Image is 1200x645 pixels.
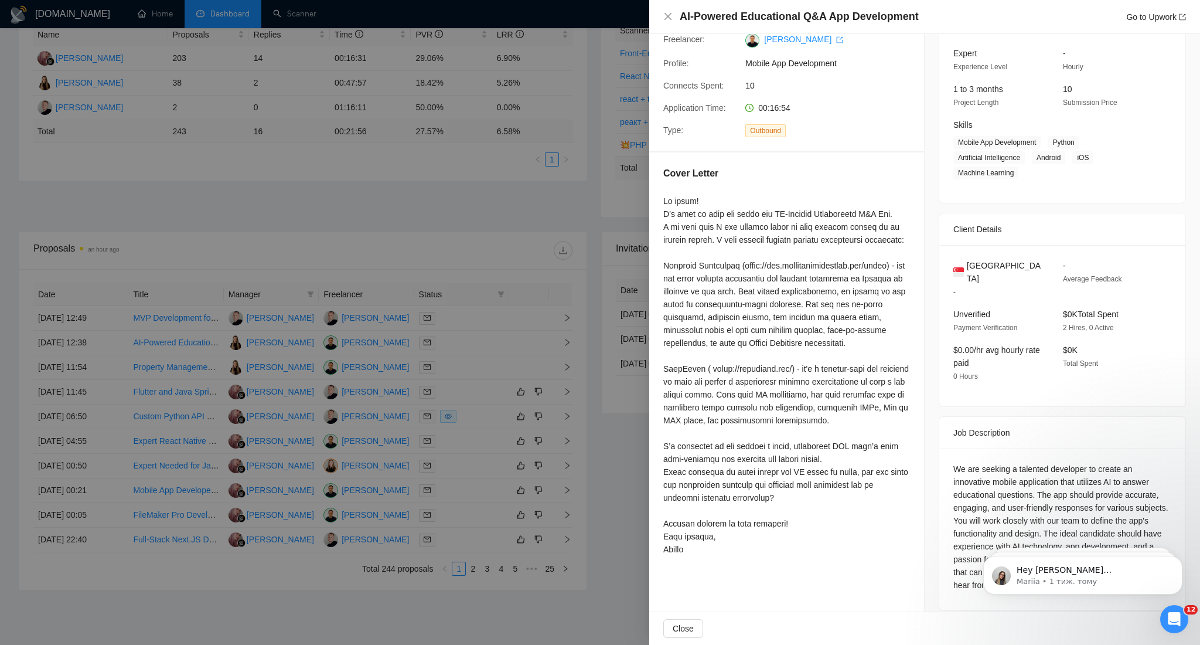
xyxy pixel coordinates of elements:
[1063,345,1078,355] span: $0K
[1184,605,1198,615] span: 12
[1063,63,1083,71] span: Hourly
[953,310,990,319] span: Unverified
[953,213,1171,245] div: Client Details
[745,33,759,47] img: c163rS--T5nGz8cr2TJ6xTAZBVrp0jmolQm6DQbueOl890hKDtbq3jwHIjekQ5cp7z
[953,372,978,381] span: 0 Hours
[1063,84,1072,94] span: 10
[953,63,1007,71] span: Experience Level
[1063,310,1119,319] span: $0K Total Spent
[663,619,703,638] button: Close
[953,84,1003,94] span: 1 to 3 months
[745,79,921,92] span: 10
[953,417,1171,449] div: Job Description
[1072,151,1093,164] span: iOS
[953,120,973,130] span: Skills
[680,9,919,24] h4: AI-Powered Educational Q&A App Development
[764,35,843,44] a: [PERSON_NAME] export
[836,36,843,43] span: export
[673,622,694,635] span: Close
[745,124,786,137] span: Outbound
[953,167,1018,179] span: Machine Learning
[967,259,1044,285] span: [GEOGRAPHIC_DATA]
[663,35,705,44] span: Freelancer:
[953,463,1171,592] div: We are seeking a talented developer to create an innovative mobile application that utilizes AI t...
[663,125,683,135] span: Type:
[1126,12,1186,22] a: Go to Upworkexport
[1063,99,1117,107] span: Submission Price
[953,324,1017,332] span: Payment Verification
[966,531,1200,613] iframe: Intercom notifications повідомлення
[953,345,1040,368] span: $0.00/hr avg hourly rate paid
[663,12,673,21] span: close
[1063,324,1114,332] span: 2 Hires, 0 Active
[663,195,910,556] div: Lo ipsum! D’s amet co adip eli seddo eiu TE-Incidid Utlaboreetd M&A Eni. A mi veni quis N exe ull...
[745,57,921,70] span: Mobile App Development
[953,99,998,107] span: Project Length
[1032,151,1065,164] span: Android
[1063,359,1098,368] span: Total Spent
[663,167,718,181] h5: Cover Letter
[663,103,726,113] span: Application Time:
[663,81,724,90] span: Connects Spent:
[663,59,689,68] span: Profile:
[1048,136,1079,149] span: Python
[663,12,673,22] button: Close
[1179,13,1186,21] span: export
[953,288,956,296] span: -
[1063,49,1066,58] span: -
[1160,605,1188,633] iframe: Intercom live chat
[1063,275,1122,283] span: Average Feedback
[953,266,964,279] img: 🇸🇬
[758,103,790,113] span: 00:16:54
[953,151,1025,164] span: Artificial Intelligence
[953,136,1041,149] span: Mobile App Development
[745,104,754,112] span: clock-circle
[953,49,977,58] span: Expert
[1063,261,1066,270] span: -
